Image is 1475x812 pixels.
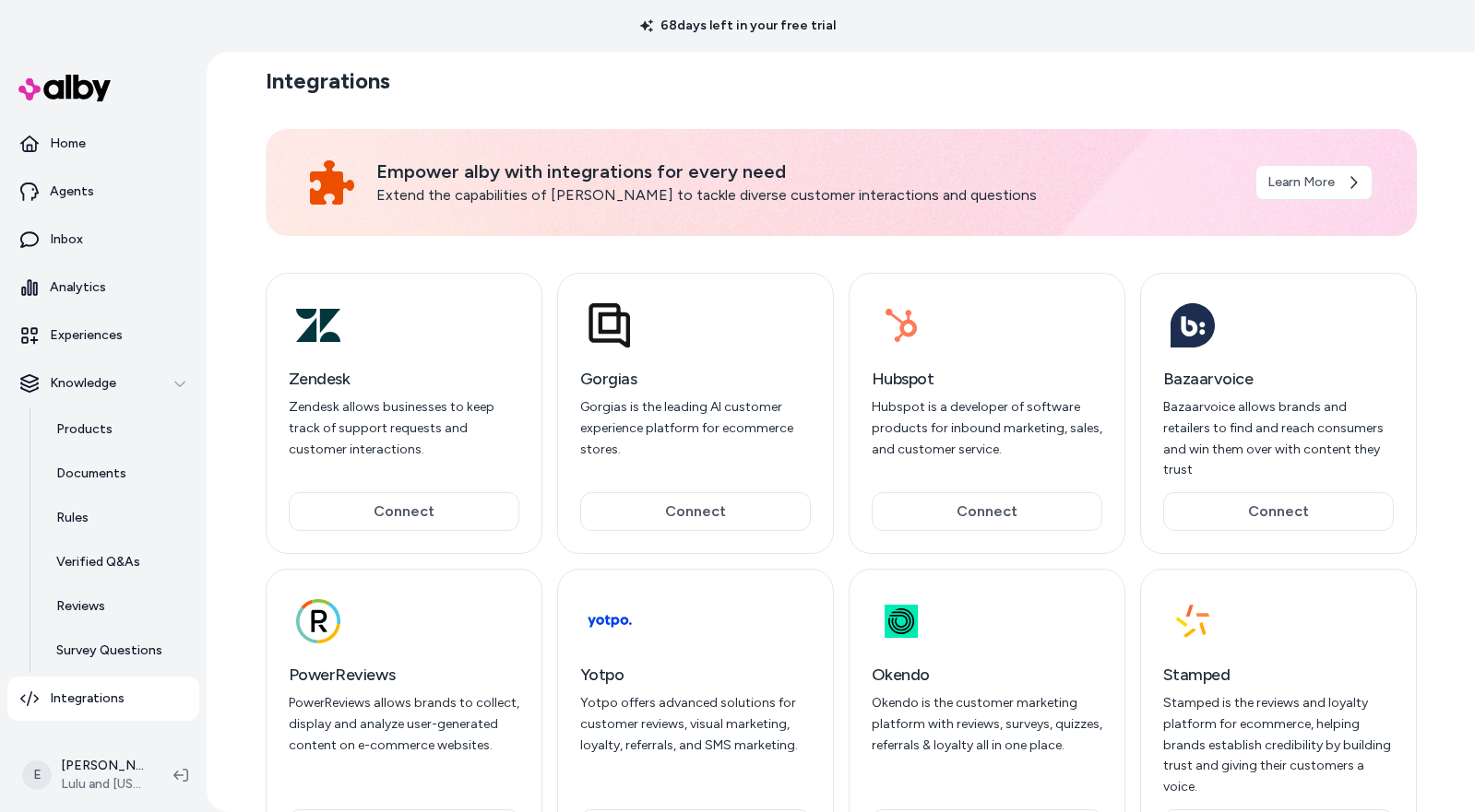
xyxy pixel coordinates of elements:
[56,509,89,527] p: Rules
[1163,662,1394,688] h3: Stamped
[580,693,811,756] p: Yotpo offers advanced solutions for customer reviews, visual marketing, loyalty, referrals, and S...
[872,397,1102,460] p: Hubspot is a developer of software products for inbound marketing, sales, and customer service.
[50,135,86,153] p: Home
[50,374,116,393] p: Knowledge
[38,629,199,673] a: Survey Questions
[38,584,199,629] a: Reviews
[7,170,199,214] a: Agents
[50,689,125,708] p: Integrations
[266,66,390,96] h2: Integrations
[1163,693,1394,798] p: Stamped is the reviews and loyalty platform for ecommerce, helping brands establish credibility b...
[38,496,199,540] a: Rules
[580,366,811,392] h3: Gorgias
[38,407,199,452] a: Products
[38,540,199,584] a: Verified Q&As
[289,366,519,392] h3: Zendesk
[376,184,1233,206] p: Extend the capabilities of [PERSON_NAME] to tackle diverse customer interactions and questions
[289,693,519,756] p: PowerReviews allows brands to collect, display and analyze user-generated content on e-commerce w...
[38,452,199,496] a: Documents
[580,397,811,460] p: Gorgias is the leading AI customer experience platform for ecommerce stores.
[56,641,162,660] p: Survey Questions
[580,662,811,688] h3: Yotpo
[1255,165,1373,200] a: Learn More
[56,597,105,616] p: Reviews
[1163,492,1394,531] button: Connect
[1163,366,1394,392] h3: Bazaarvoice
[872,693,1102,756] p: Okendo is the customer marketing platform with reviews, surveys, quizzes, referrals & loyalty all...
[7,313,199,358] a: Experiences
[7,265,199,310] a: Analytics
[22,760,52,790] span: E
[56,553,140,571] p: Verified Q&As
[289,397,519,460] p: Zendesk allows businesses to keep track of support requests and customer interactions.
[7,218,199,262] a: Inbox
[872,366,1102,392] h3: Hubspot
[11,746,159,805] button: E[PERSON_NAME]Lulu and [US_STATE]
[7,122,199,166] a: Home
[289,492,519,531] button: Connect
[289,662,519,688] h3: PowerReviews
[872,492,1102,531] button: Connect
[61,757,144,775] p: [PERSON_NAME]
[1163,397,1394,481] p: Bazaarvoice allows brands and retailers to find and reach consumers and win them over with conten...
[56,465,126,483] p: Documents
[50,326,123,345] p: Experiences
[376,159,1233,184] p: Empower alby with integrations for every need
[61,775,144,794] span: Lulu and [US_STATE]
[7,677,199,721] a: Integrations
[18,75,111,101] img: alby Logo
[580,492,811,531] button: Connect
[50,182,94,201] p: Agents
[50,230,83,249] p: Inbox
[7,361,199,406] button: Knowledge
[629,17,847,35] p: 68 days left in your free trial
[56,420,113,439] p: Products
[872,662,1102,688] h3: Okendo
[50,278,106,297] p: Analytics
